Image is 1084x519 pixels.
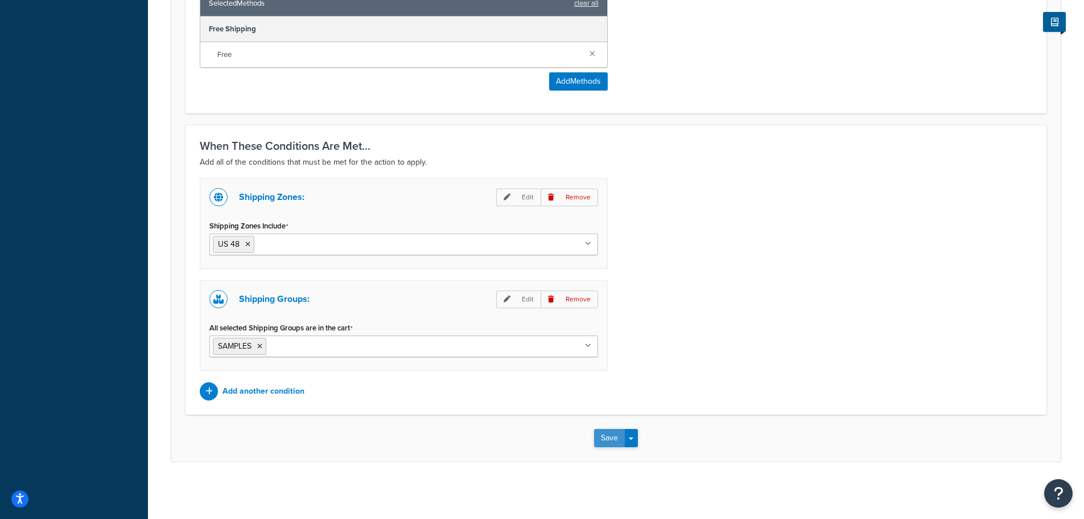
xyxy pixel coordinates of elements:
[200,156,1032,169] p: Add all of the conditions that must be met for the action to apply.
[239,291,310,307] p: Shipping Groups:
[209,324,353,333] label: All selected Shipping Groups are in the cart
[217,47,580,63] span: Free
[209,222,288,231] label: Shipping Zones Include
[1044,479,1073,508] button: Open Resource Center
[222,383,304,399] p: Add another condition
[496,189,541,206] p: Edit
[541,189,598,206] p: Remove
[200,17,607,42] div: Free Shipping
[594,429,625,447] button: Save
[200,140,1032,152] h3: When These Conditions Are Met...
[549,72,608,91] button: AddMethods
[218,340,252,352] span: SAMPLES
[496,291,541,308] p: Edit
[218,238,240,250] span: US 48
[239,189,304,205] p: Shipping Zones:
[541,291,598,308] p: Remove
[1043,12,1066,32] button: Show Help Docs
